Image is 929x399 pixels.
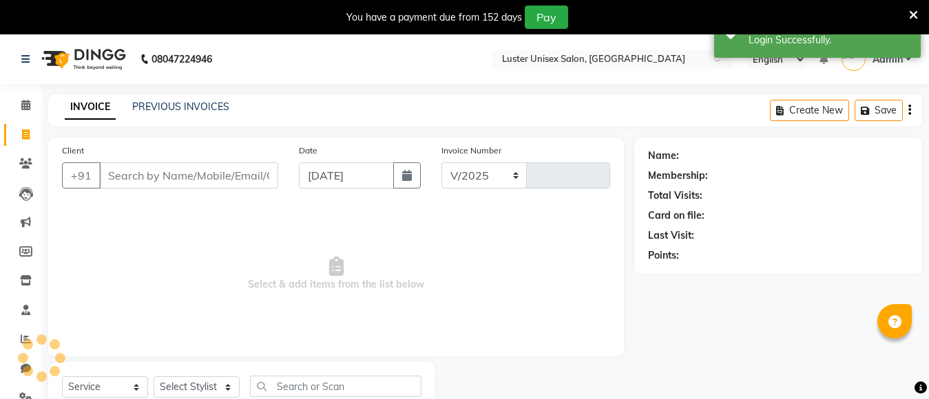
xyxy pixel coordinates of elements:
img: logo [35,40,129,78]
div: Membership: [648,169,708,183]
div: Total Visits: [648,188,702,203]
span: Select & add items from the list below [62,205,610,343]
a: INVOICE [65,95,116,120]
img: Admin [842,47,866,71]
label: Invoice Number [441,144,501,157]
input: Search by Name/Mobile/Email/Code [99,162,278,188]
div: Card on file: [648,208,704,223]
button: Save [855,100,903,121]
button: +91 [62,162,101,188]
b: 08047224946 [152,40,212,78]
input: Search or Scan [250,376,421,397]
div: Points: [648,248,679,263]
span: Admin [873,52,903,67]
div: Last Visit: [648,228,694,243]
div: You have a payment due from 152 days [346,10,522,25]
div: Name: [648,149,679,163]
label: Date [299,144,317,157]
a: PREVIOUS INVOICES [132,100,229,113]
div: Login Successfully. [749,33,910,47]
button: Pay [525,6,568,29]
label: Client [62,144,84,157]
button: Create New [770,100,849,121]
